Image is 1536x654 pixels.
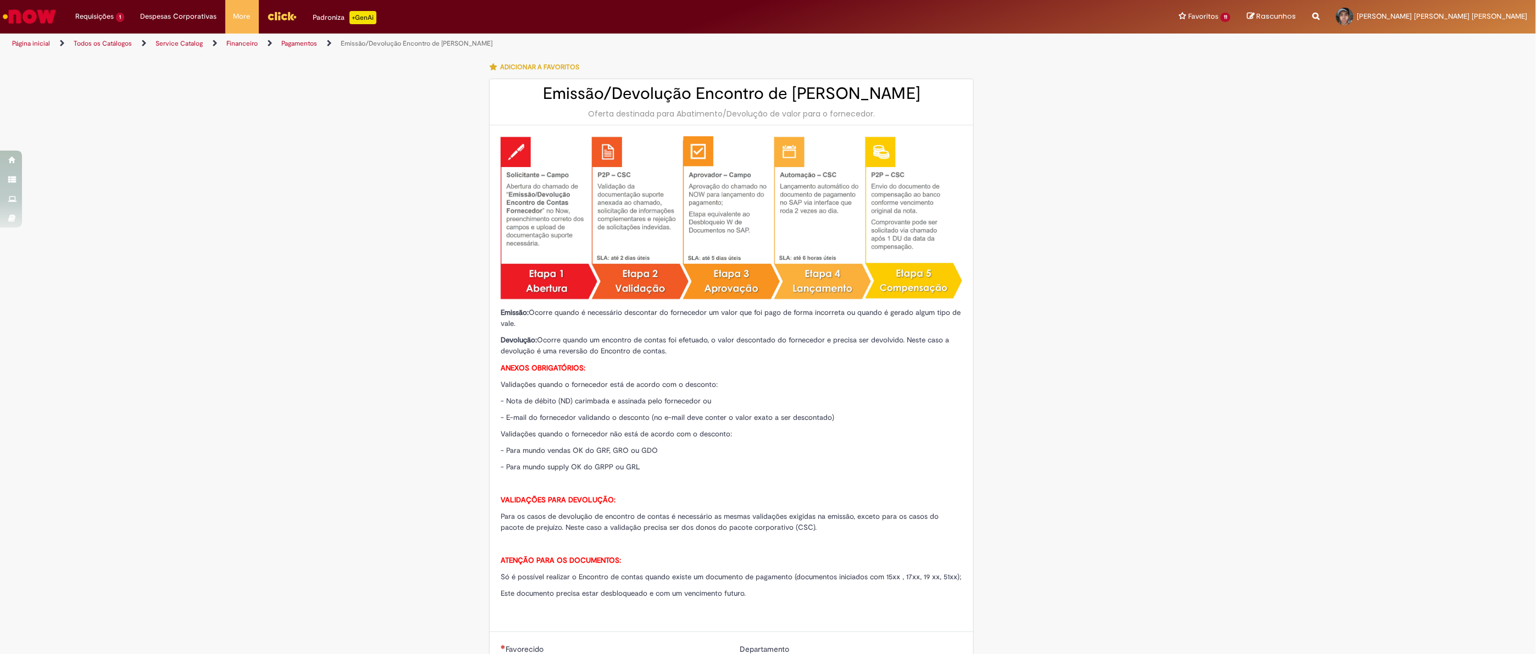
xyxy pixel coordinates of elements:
[1188,11,1218,22] span: Favoritos
[501,645,506,649] span: Necessários
[500,63,579,71] span: Adicionar a Favoritos
[1,5,58,27] img: ServiceNow
[501,335,949,356] span: Ocorre quando um encontro de contas foi efetuado, o valor descontado do fornecedor e precisa ser ...
[501,396,711,406] span: - Nota de débito (ND) carimbada e assinada pelo fornecedor ou
[501,380,718,389] span: Validações quando o fornecedor está de acordo com o desconto:
[1247,12,1296,22] a: Rascunhos
[226,39,258,48] a: Financeiro
[350,11,376,24] p: +GenAi
[313,11,376,24] div: Padroniza
[341,39,492,48] a: Emissão/Devolução Encontro de [PERSON_NAME]
[489,56,585,79] button: Adicionar a Favoritos
[1256,11,1296,21] span: Rascunhos
[501,413,834,422] span: - E-mail do fornecedor validando o desconto (no e-mail deve conter o valor exato a ser descontado)
[501,462,640,472] span: - Para mundo supply OK do GRPP ou GRL
[1221,13,1230,22] span: 11
[234,11,251,22] span: More
[267,8,297,24] img: click_logo_yellow_360x200.png
[501,429,732,439] span: Validações quando o fornecedor não está de acordo com o desconto:
[116,13,124,22] span: 1
[501,363,585,373] strong: ANEXOS OBRIGATÓRIOS:
[156,39,203,48] a: Service Catalog
[75,11,114,22] span: Requisições
[501,556,621,565] strong: ATENÇÃO PARA OS DOCUMENTOS:
[501,85,962,103] h2: Emissão/Devolução Encontro de [PERSON_NAME]
[501,589,746,598] span: Este documento precisa estar desbloqueado e com um vencimento futuro.
[12,39,50,48] a: Página inicial
[501,495,615,505] strong: VALIDAÇÕES PARA DEVOLUÇÃO:
[1357,12,1528,21] span: [PERSON_NAME] [PERSON_NAME] [PERSON_NAME]
[501,308,961,328] span: Ocorre quando é necessário descontar do fornecedor um valor que foi pago de forma incorreta ou qu...
[501,308,529,317] strong: Emissão:
[740,644,791,654] span: Departamento
[506,644,546,654] span: Necessários - Favorecido
[74,39,132,48] a: Todos os Catálogos
[501,572,961,581] span: Só é possível realizar o Encontro de contas quando existe um documento de pagamento (documentos i...
[501,108,962,119] div: Oferta destinada para Abatimento/Devolução de valor para o fornecedor.
[501,512,939,532] span: Para os casos de devolução de encontro de contas é necessário as mesmas validações exigidas na em...
[501,335,537,345] strong: Devolução:
[141,11,217,22] span: Despesas Corporativas
[8,34,1016,54] ul: Trilhas de página
[501,446,658,455] span: - Para mundo vendas OK do GRF, GRO ou GDO
[281,39,317,48] a: Pagamentos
